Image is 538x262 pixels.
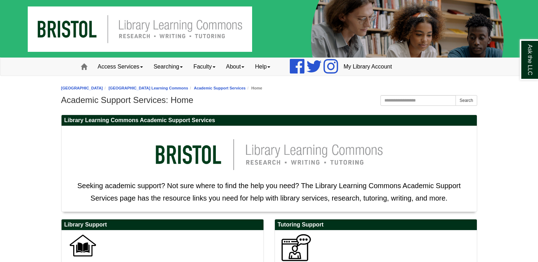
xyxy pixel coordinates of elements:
[61,86,103,90] a: [GEOGRAPHIC_DATA]
[108,86,188,90] a: [GEOGRAPHIC_DATA] Learning Commons
[61,85,477,92] nav: breadcrumb
[145,130,394,180] img: llc logo
[456,95,477,106] button: Search
[275,219,477,230] h2: Tutoring Support
[188,58,221,76] a: Faculty
[246,85,262,92] li: Home
[77,182,460,202] span: Seeking academic support? Not sure where to find the help you need? The Library Learning Commons ...
[148,58,188,76] a: Searching
[250,58,276,76] a: Help
[62,219,263,230] h2: Library Support
[221,58,250,76] a: About
[92,58,148,76] a: Access Services
[194,86,246,90] a: Academic Support Services
[62,115,477,126] h2: Library Learning Commons Academic Support Services
[61,95,477,105] h1: Academic Support Services: Home
[338,58,397,76] a: My Library Account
